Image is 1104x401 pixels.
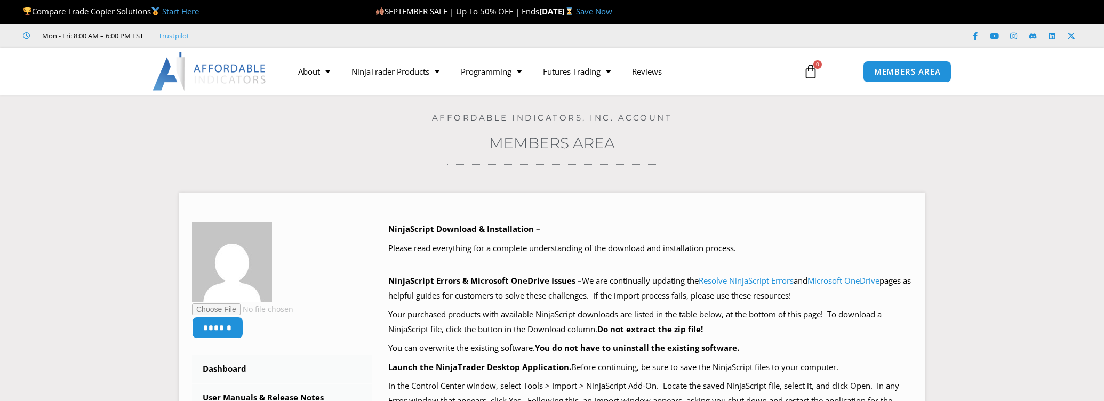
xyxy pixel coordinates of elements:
span: Compare Trade Copier Solutions [23,6,199,17]
a: Futures Trading [532,59,621,84]
strong: [DATE] [539,6,576,17]
a: Save Now [576,6,612,17]
a: Microsoft OneDrive [807,275,879,286]
a: Resolve NinjaScript Errors [699,275,794,286]
b: NinjaScript Errors & Microsoft OneDrive Issues – [388,275,582,286]
img: 0d6abbe805e3653fac283fc85f502a9d848f16953ed46a8e1b42ba6a54af3381 [192,222,272,302]
a: Dashboard [192,355,372,383]
span: MEMBERS AREA [874,68,941,76]
a: 0 [787,56,834,87]
a: NinjaTrader Products [341,59,450,84]
a: Start Here [162,6,199,17]
span: 0 [813,60,822,69]
img: 🍂 [376,7,384,15]
img: 🥇 [151,7,159,15]
nav: Menu [287,59,791,84]
a: Programming [450,59,532,84]
a: Trustpilot [158,29,189,42]
a: Affordable Indicators, Inc. Account [432,113,673,123]
span: Mon - Fri: 8:00 AM – 6:00 PM EST [39,29,143,42]
b: You do not have to uninstall the existing software. [535,342,739,353]
span: SEPTEMBER SALE | Up To 50% OFF | Ends [375,6,539,17]
a: MEMBERS AREA [863,61,952,83]
img: ⌛ [565,7,573,15]
a: Reviews [621,59,673,84]
p: Your purchased products with available NinjaScript downloads are listed in the table below, at th... [388,307,913,337]
b: NinjaScript Download & Installation – [388,223,540,234]
p: Before continuing, be sure to save the NinjaScript files to your computer. [388,360,913,375]
img: LogoAI | Affordable Indicators – NinjaTrader [153,52,267,91]
p: Please read everything for a complete understanding of the download and installation process. [388,241,913,256]
p: We are continually updating the and pages as helpful guides for customers to solve these challeng... [388,274,913,303]
a: About [287,59,341,84]
p: You can overwrite the existing software. [388,341,913,356]
b: Do not extract the zip file! [597,324,703,334]
b: Launch the NinjaTrader Desktop Application. [388,362,571,372]
img: 🏆 [23,7,31,15]
a: Members Area [489,134,615,152]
